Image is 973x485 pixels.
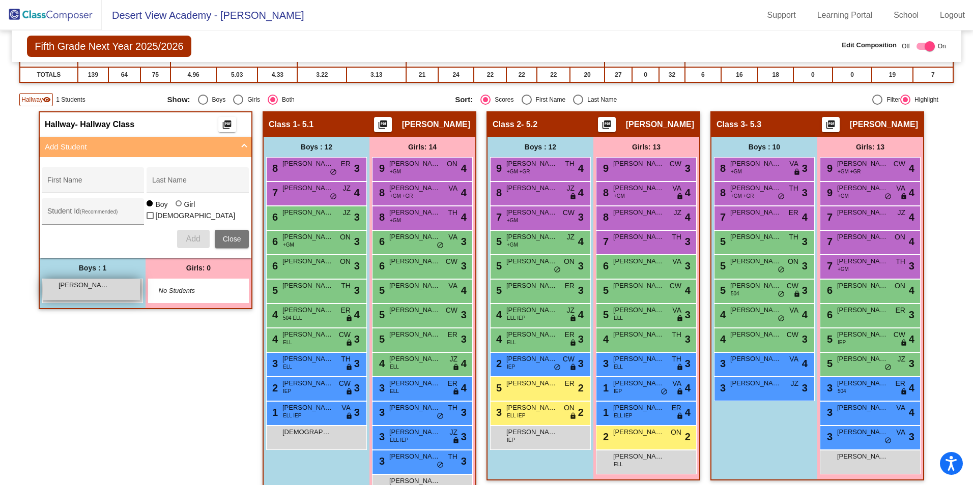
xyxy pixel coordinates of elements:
span: 5 [494,285,502,296]
span: 4 [461,283,467,298]
span: 4 [578,161,584,176]
span: 4 [578,185,584,200]
td: 3.13 [347,67,406,82]
span: 5 [494,260,502,271]
span: 5 [718,285,726,296]
td: 0 [632,67,659,82]
input: Student Id [47,211,139,219]
span: 3 [354,283,360,298]
span: 4 [802,307,808,322]
td: 0 [833,67,872,82]
span: [PERSON_NAME] [613,329,664,340]
span: 5 [600,309,609,320]
button: Print Students Details [598,117,616,132]
span: 4 [685,185,691,200]
div: Scores [491,95,513,104]
span: do_not_disturb_alt [778,290,785,298]
span: ON [788,256,798,267]
span: VA [672,256,681,267]
span: [PERSON_NAME] [850,119,918,130]
span: [PERSON_NAME] [837,183,888,193]
mat-icon: picture_as_pdf [221,119,233,134]
span: [PERSON_NAME] [837,207,888,218]
span: Show: [167,95,190,104]
span: +GM [283,241,294,249]
div: Filter [882,95,900,104]
span: [PERSON_NAME] [59,280,109,290]
td: 27 [605,67,632,82]
span: Add [186,234,200,243]
span: lock [676,315,683,323]
span: ER [565,329,575,340]
span: +GM +GR [731,192,754,200]
span: ELL [614,314,623,322]
span: 3 [685,234,691,249]
span: 8 [377,211,385,223]
mat-icon: picture_as_pdf [377,119,389,134]
span: [PERSON_NAME] [837,281,888,291]
div: Girls: 13 [817,137,923,157]
span: [PERSON_NAME] [402,119,470,130]
span: VA [672,305,681,316]
mat-radio-group: Select an option [455,95,735,105]
span: 8 [377,187,385,198]
span: TH [448,207,457,218]
span: lock [793,168,800,176]
span: [PERSON_NAME] [506,232,557,242]
span: [PERSON_NAME] [389,207,440,218]
td: 4.96 [170,67,216,82]
span: 8 [270,163,278,174]
td: 19 [872,67,913,82]
span: lock [793,290,800,298]
span: [PERSON_NAME] [506,281,557,291]
div: Boys [208,95,226,104]
input: First Name [47,180,139,188]
span: 3 [354,209,360,225]
span: 9 [494,163,502,174]
span: 4 [909,234,914,249]
span: On [938,42,946,51]
span: [PERSON_NAME] [626,119,694,130]
td: 0 [793,67,833,82]
span: [PERSON_NAME] [389,232,440,242]
span: 6 [824,285,833,296]
span: [PERSON_NAME] [282,207,333,218]
span: 5 [600,285,609,296]
span: CW [670,159,681,169]
span: 3 [461,307,467,322]
span: 7 [718,211,726,223]
span: ON [340,256,351,267]
span: [PERSON_NAME] [613,183,664,193]
span: 3 [685,307,691,322]
span: do_not_disturb_alt [437,241,444,250]
span: 8 [600,187,609,198]
span: 8 [494,187,502,198]
span: - 5.3 [745,119,761,130]
a: School [885,7,927,23]
mat-icon: picture_as_pdf [600,119,613,134]
span: 3 [802,161,808,176]
span: ER [789,207,798,218]
div: Boys : 12 [488,137,593,157]
span: [PERSON_NAME] [389,329,440,340]
span: 4 [685,209,691,225]
span: 9 [600,163,609,174]
span: 4 [909,283,914,298]
div: Both [278,95,295,104]
span: ER [896,305,905,316]
span: [PERSON_NAME] [282,281,333,291]
span: 3 [354,258,360,274]
span: 4 [718,309,726,320]
span: 504 [731,290,739,297]
div: Add Student [40,157,251,258]
span: Off [902,42,910,51]
td: 6 [685,67,721,82]
div: Girl [184,199,195,209]
div: First Name [532,95,566,104]
div: Boys : 12 [264,137,369,157]
span: [PERSON_NAME] [282,232,333,242]
span: lock [569,315,577,323]
span: [PERSON_NAME] [730,305,781,315]
span: 3 [802,283,808,298]
span: 3 [578,283,584,298]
